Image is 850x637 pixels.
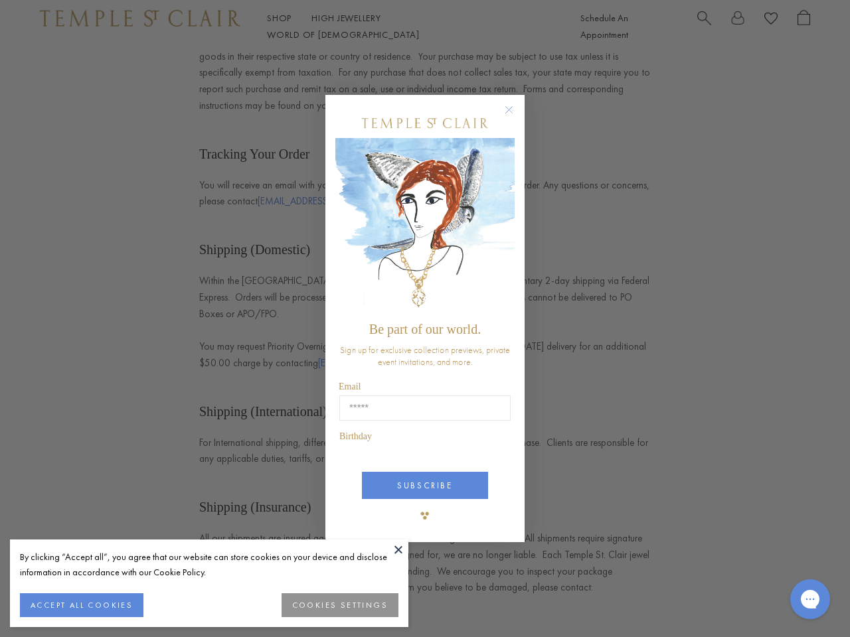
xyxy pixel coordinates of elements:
[369,322,481,336] span: Be part of our world.
[507,108,524,125] button: Close dialog
[335,138,515,315] img: c4a9eb12-d91a-4d4a-8ee0-386386f4f338.jpeg
[339,382,361,391] span: Email
[412,502,438,529] img: TSC
[20,593,143,617] button: ACCEPT ALL COOKIES
[339,431,372,441] span: Birthday
[362,472,488,499] button: SUBSCRIBE
[20,549,398,580] div: By clicking “Accept all”, you agree that our website can store cookies on your device and disclos...
[340,344,510,368] span: Sign up for exclusive collection previews, private event invitations, and more.
[339,395,511,421] input: Email
[784,575,837,624] iframe: Gorgias live chat messenger
[362,118,488,128] img: Temple St. Clair
[282,593,398,617] button: COOKIES SETTINGS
